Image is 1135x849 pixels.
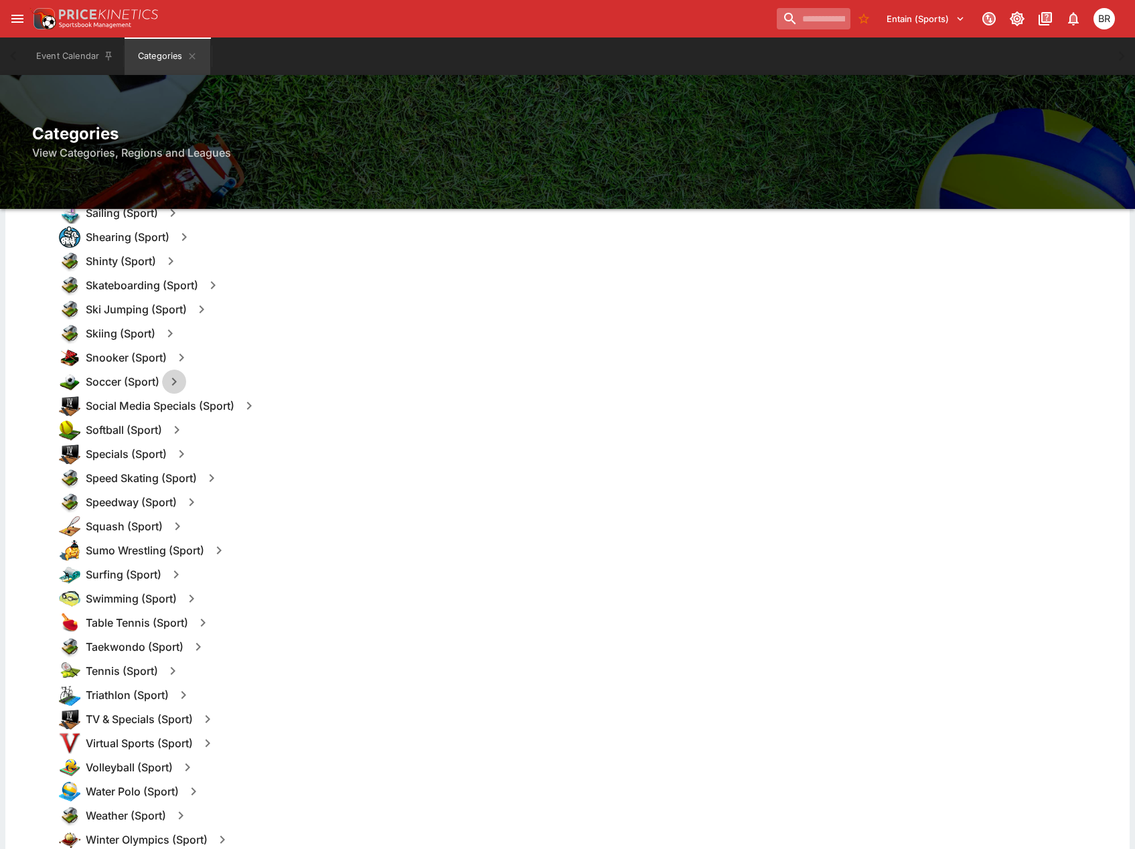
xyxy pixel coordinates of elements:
h6: Virtual Sports (Sport) [86,737,193,751]
img: water_polo.png [59,781,80,802]
h6: Sumo Wrestling (Sport) [86,544,204,558]
h6: Volleyball (Sport) [86,761,173,775]
img: softball.png [59,419,80,441]
button: Documentation [1033,7,1057,31]
img: surfing.png [59,564,80,585]
h6: Specials (Sport) [86,447,167,461]
img: soccer.png [59,371,80,392]
h6: Sailing (Sport) [86,206,158,220]
img: snooker.png [59,347,80,368]
h6: Squash (Sport) [86,520,163,534]
img: other.png [59,467,80,489]
h6: Social Media Specials (Sport) [86,399,234,413]
h6: Shinty (Sport) [86,254,156,268]
img: specials.png [59,395,80,416]
button: open drawer [5,7,29,31]
h6: Winter Olympics (Sport) [86,833,208,847]
h6: Taekwondo (Sport) [86,640,183,654]
button: Toggle light/dark mode [1005,7,1029,31]
h6: View Categories, Regions and Leagues [32,145,1103,161]
h6: Soccer (Sport) [86,375,159,389]
h6: Shearing (Sport) [86,230,169,244]
img: Sportsbook Management [59,22,131,28]
img: virtual_sports.png [59,732,80,754]
img: tennis.png [59,660,80,682]
h6: Weather (Sport) [86,809,166,823]
img: other.png [59,636,80,658]
h6: Swimming (Sport) [86,592,177,606]
img: other.png [59,299,80,320]
button: Connected to PK [977,7,1001,31]
h6: Water Polo (Sport) [86,785,179,799]
button: Categories [125,37,210,75]
h6: Tennis (Sport) [86,664,158,678]
img: shearing.png [59,226,80,248]
h6: Triathlon (Sport) [86,688,169,702]
img: other.png [59,323,80,344]
div: Ben Raymond [1093,8,1115,29]
img: sailing.png [59,202,80,224]
img: other.png [59,491,80,513]
h6: Snooker (Sport) [86,351,167,365]
h6: Table Tennis (Sport) [86,616,188,630]
h2: Categories [32,123,1103,144]
img: PriceKinetics Logo [29,5,56,32]
img: specials.png [59,443,80,465]
img: other.png [59,805,80,826]
h6: Skateboarding (Sport) [86,279,198,293]
button: Select Tenant [879,8,973,29]
button: Event Calendar [28,37,122,75]
img: sumo.png [59,540,80,561]
button: Ben Raymond [1089,4,1119,33]
img: squash.png [59,516,80,537]
img: other.png [59,275,80,296]
img: triathlon.png [59,684,80,706]
button: No Bookmarks [853,8,875,29]
img: specials.png [59,708,80,730]
h6: Speed Skating (Sport) [86,471,197,485]
button: Notifications [1061,7,1085,31]
h6: Softball (Sport) [86,423,162,437]
img: other.png [59,250,80,272]
img: PriceKinetics [59,9,158,19]
input: search [777,8,850,29]
img: volleyball.png [59,757,80,778]
h6: Speedway (Sport) [86,495,177,510]
img: table_tennis.png [59,612,80,633]
h6: Ski Jumping (Sport) [86,303,187,317]
h6: Surfing (Sport) [86,568,161,582]
h6: TV & Specials (Sport) [86,712,193,726]
img: swimming.png [59,588,80,609]
h6: Skiing (Sport) [86,327,155,341]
